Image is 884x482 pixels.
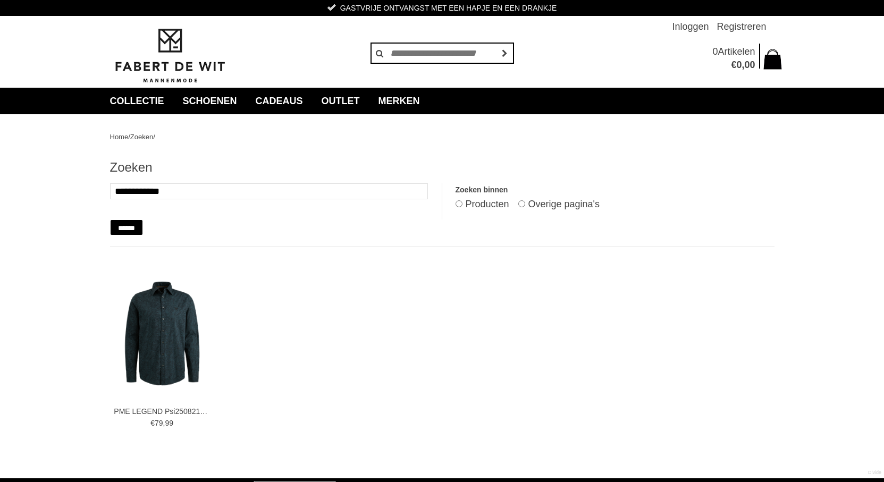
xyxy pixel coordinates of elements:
span: , [163,419,165,427]
a: Schoenen [175,88,245,114]
span: 99 [165,419,173,427]
a: Inloggen [672,16,709,37]
a: Divide [868,466,881,479]
a: PME LEGEND Psi2508211 Overhemden [114,407,209,416]
a: Registreren [717,16,766,37]
span: / [128,133,130,141]
a: Outlet [314,88,368,114]
span: 0 [736,60,742,70]
a: Zoeken [130,133,153,141]
span: € [150,419,155,427]
img: Fabert de Wit [110,27,230,84]
label: Zoeken binnen [456,183,774,197]
h1: Zoeken [110,159,774,175]
label: Overige pagina's [528,199,600,209]
span: 00 [744,60,755,70]
a: collectie [102,88,172,114]
span: 79 [155,419,163,427]
a: Merken [371,88,428,114]
a: Cadeaus [248,88,311,114]
label: Producten [465,199,509,209]
span: Artikelen [718,46,755,57]
img: PME LEGEND Psi2508211 Overhemden [110,281,214,385]
span: € [731,60,736,70]
span: / [153,133,155,141]
a: Home [110,133,129,141]
span: 0 [712,46,718,57]
span: , [742,60,744,70]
